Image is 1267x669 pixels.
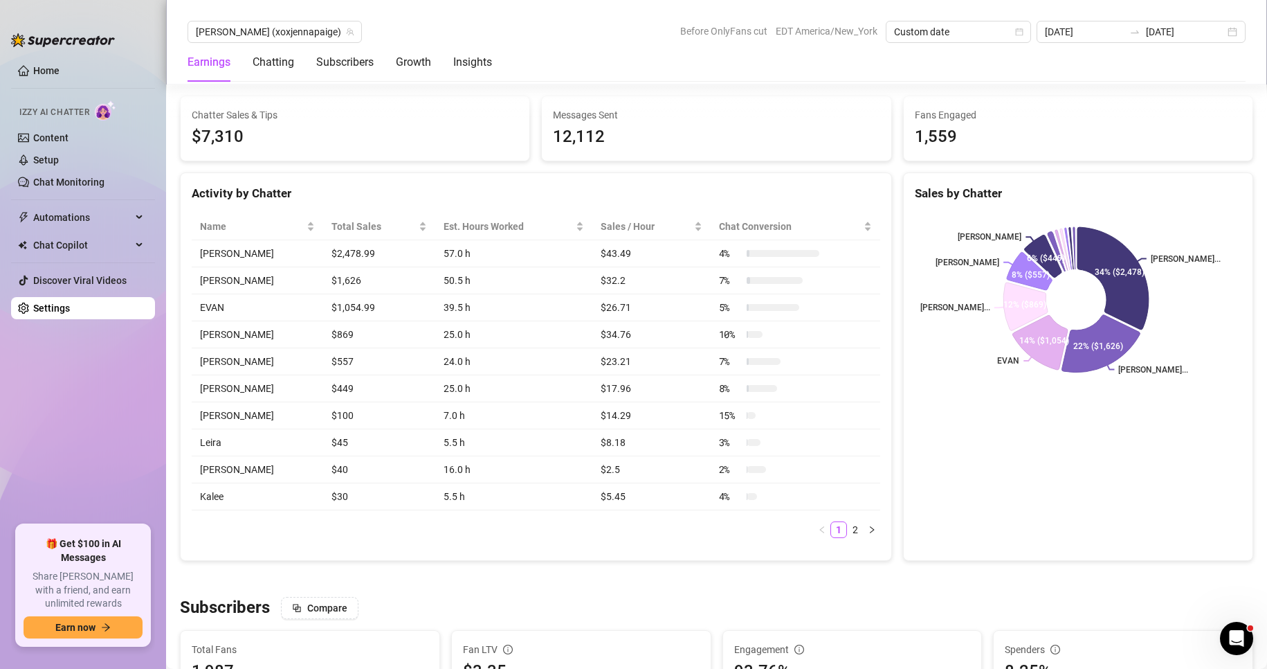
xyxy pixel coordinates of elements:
span: Compare [307,603,347,614]
span: Total Fans [192,642,428,657]
td: $5.45 [592,483,711,510]
span: Custom date [894,21,1023,42]
a: Home [33,65,60,76]
span: EDT America/New_York [776,21,877,42]
td: $2.5 [592,456,711,483]
span: 3 % [719,435,741,450]
span: swap-right [1129,26,1140,37]
td: [PERSON_NAME] [192,240,323,267]
div: Est. Hours Worked [444,219,572,234]
td: $557 [323,348,435,375]
span: 7 % [719,273,741,288]
td: [PERSON_NAME] [192,456,323,483]
td: $34.76 [592,321,711,348]
td: $14.29 [592,402,711,429]
td: 25.0 h [435,321,592,348]
text: [PERSON_NAME]... [1151,254,1221,264]
span: Fans Engaged [915,107,1241,123]
td: $43.49 [592,240,711,267]
span: Share [PERSON_NAME] with a friend, and earn unlimited rewards [24,570,143,611]
span: info-circle [503,645,513,654]
span: Automations [33,206,131,229]
a: Discover Viral Videos [33,275,127,286]
text: [PERSON_NAME] [958,232,1021,242]
div: Chatting [253,54,294,71]
th: Sales / Hour [592,213,711,240]
button: right [864,521,880,538]
a: Settings [33,303,70,314]
span: $7,310 [192,124,518,150]
td: $45 [323,429,435,456]
span: 10 % [719,327,741,342]
span: Izzy AI Chatter [19,106,89,119]
span: Chat Copilot [33,234,131,256]
div: Spenders [1005,642,1241,657]
span: Earn now [55,622,95,633]
span: Chatter Sales & Tips [192,107,518,123]
td: $8.18 [592,429,711,456]
div: Insights [453,54,492,71]
button: Compare [281,597,358,619]
td: $449 [323,375,435,402]
a: Content [33,132,69,143]
td: 7.0 h [435,402,592,429]
span: 🎁 Get $100 in AI Messages [24,537,143,564]
td: $23.21 [592,348,711,375]
span: right [868,526,876,534]
td: [PERSON_NAME] [192,402,323,429]
div: Fan LTV [463,642,700,657]
h3: Subscribers [180,597,270,619]
span: 4 % [719,246,741,261]
div: Engagement [734,642,971,657]
iframe: Intercom live chat [1220,622,1253,655]
td: 5.5 h [435,483,592,510]
span: 15 % [719,408,741,423]
text: [PERSON_NAME]... [920,303,990,313]
td: EVAN [192,294,323,321]
td: 50.5 h [435,267,592,294]
img: AI Chatter [95,100,116,121]
a: 1 [831,522,846,537]
span: 2 % [719,462,741,477]
li: 1 [830,521,847,538]
span: Name [200,219,304,234]
td: $2,478.99 [323,240,435,267]
li: Previous Page [814,521,830,538]
td: $100 [323,402,435,429]
text: [PERSON_NAME] [936,258,999,267]
span: calendar [1015,28,1023,36]
span: info-circle [1050,645,1060,654]
div: Subscribers [316,54,374,71]
th: Chat Conversion [711,213,880,240]
span: team [346,28,354,36]
span: 8 % [719,381,741,396]
input: Start date [1045,24,1124,39]
div: Sales by Chatter [915,184,1241,203]
td: [PERSON_NAME] [192,375,323,402]
li: Next Page [864,521,880,538]
td: 39.5 h [435,294,592,321]
td: $40 [323,456,435,483]
td: 5.5 h [435,429,592,456]
div: 1,559 [915,124,1241,150]
td: 16.0 h [435,456,592,483]
input: End date [1146,24,1225,39]
span: Jenna (xoxjennapaige) [196,21,354,42]
td: 25.0 h [435,375,592,402]
td: $869 [323,321,435,348]
span: thunderbolt [18,212,29,223]
td: $26.71 [592,294,711,321]
div: Growth [396,54,431,71]
span: to [1129,26,1140,37]
span: 4 % [719,489,741,504]
td: $17.96 [592,375,711,402]
span: info-circle [794,645,804,654]
text: [PERSON_NAME]... [1119,365,1189,375]
div: 12,112 [553,124,879,150]
th: Name [192,213,323,240]
td: 24.0 h [435,348,592,375]
button: Earn nowarrow-right [24,616,143,639]
span: Total Sales [331,219,416,234]
td: $1,054.99 [323,294,435,321]
img: Chat Copilot [18,240,27,250]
